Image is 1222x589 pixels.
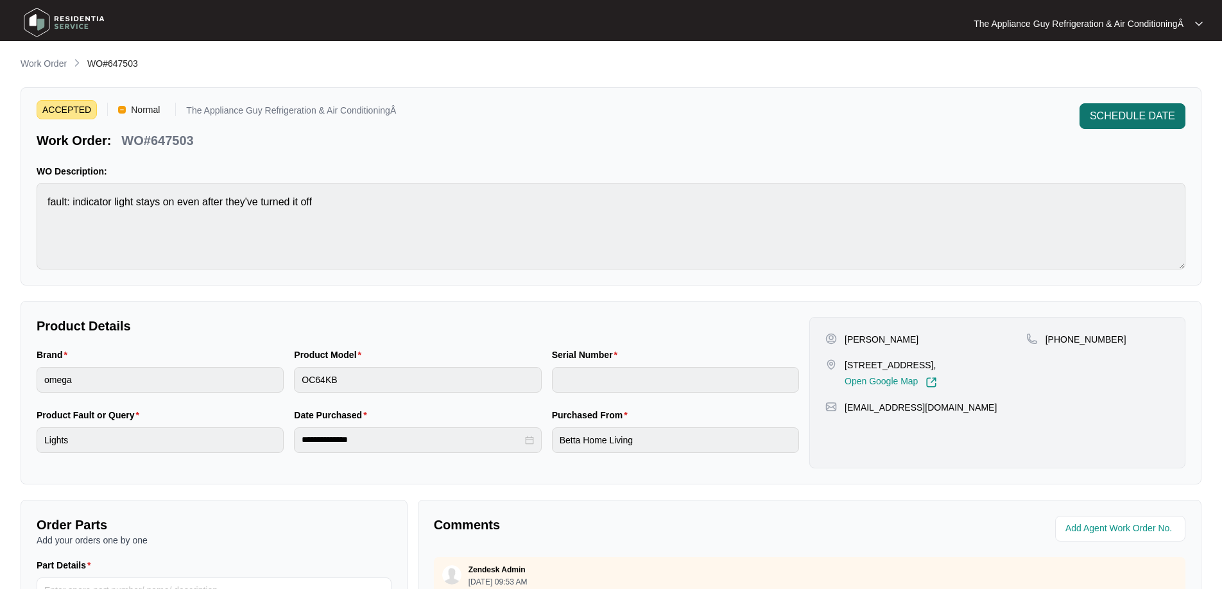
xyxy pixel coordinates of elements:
p: [EMAIL_ADDRESS][DOMAIN_NAME] [845,401,997,414]
span: SCHEDULE DATE [1090,108,1175,124]
p: WO#647503 [121,132,193,149]
input: Date Purchased [302,433,522,447]
a: Work Order [18,57,69,71]
button: SCHEDULE DATE [1080,103,1185,129]
img: user.svg [442,565,461,585]
input: Product Fault or Query [37,427,284,453]
img: residentia service logo [19,3,109,42]
img: chevron-right [72,58,82,68]
textarea: fault: indicator light stays on even after they've turned it off [37,183,1185,269]
p: Comments [434,516,801,534]
p: Add your orders one by one [37,534,392,547]
p: The Appliance Guy Refrigeration & Air ConditioningÂ [974,17,1183,30]
input: Add Agent Work Order No. [1065,521,1178,536]
p: The Appliance Guy Refrigeration & Air ConditioningÂ [186,106,396,119]
img: user-pin [825,333,837,345]
label: Purchased From [552,409,633,422]
p: [PERSON_NAME] [845,333,918,346]
img: map-pin [825,401,837,413]
p: Order Parts [37,516,392,534]
p: [STREET_ADDRESS], [845,359,937,371]
p: Zendesk Admin [469,565,526,575]
p: WO Description: [37,165,1185,178]
label: Part Details [37,559,96,572]
label: Product Model [294,348,366,361]
img: map-pin [825,359,837,370]
p: Work Order: [37,132,111,149]
span: WO#647503 [87,58,138,69]
img: map-pin [1026,333,1038,345]
input: Serial Number [552,367,799,393]
a: Open Google Map [845,377,937,388]
span: Normal [126,100,165,119]
img: dropdown arrow [1195,21,1203,27]
label: Product Fault or Query [37,409,144,422]
p: Product Details [37,317,799,335]
img: Link-External [925,377,937,388]
label: Date Purchased [294,409,372,422]
span: ACCEPTED [37,100,97,119]
img: Vercel Logo [118,106,126,114]
label: Serial Number [552,348,623,361]
label: Brand [37,348,73,361]
p: Work Order [21,57,67,70]
p: [DATE] 09:53 AM [469,578,528,586]
p: [PHONE_NUMBER] [1046,333,1126,346]
input: Brand [37,367,284,393]
input: Purchased From [552,427,799,453]
input: Product Model [294,367,541,393]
